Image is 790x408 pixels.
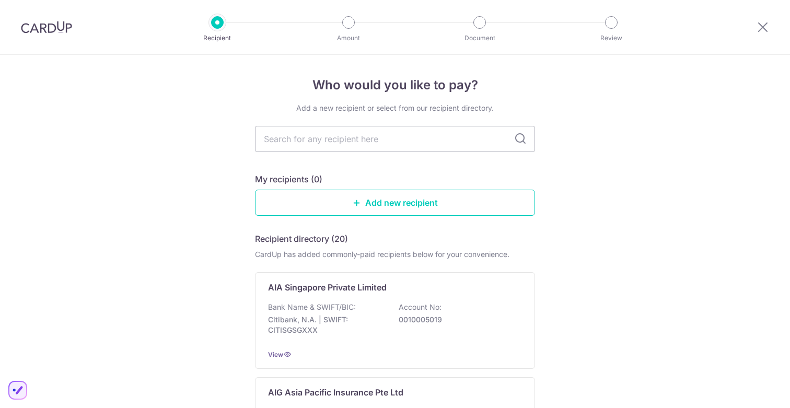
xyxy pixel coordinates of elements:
[21,21,72,33] img: CardUp
[441,33,518,43] p: Document
[268,302,356,312] p: Bank Name & SWIFT/BIC:
[723,377,780,403] iframe: Opens a widget where you can find more information
[255,126,535,152] input: Search for any recipient here
[399,314,516,325] p: 0010005019
[255,190,535,216] a: Add new recipient
[255,173,322,185] h5: My recipients (0)
[255,76,535,95] h4: Who would you like to pay?
[268,351,283,358] a: View
[399,302,442,312] p: Account No:
[255,232,348,245] h5: Recipient directory (20)
[573,33,650,43] p: Review
[255,103,535,113] div: Add a new recipient or select from our recipient directory.
[268,386,403,399] p: AIG Asia Pacific Insurance Pte Ltd
[255,249,535,260] div: CardUp has added commonly-paid recipients below for your convenience.
[268,281,387,294] p: AIA Singapore Private Limited
[179,33,256,43] p: Recipient
[268,314,385,335] p: Citibank, N.A. | SWIFT: CITISGSGXXX
[310,33,387,43] p: Amount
